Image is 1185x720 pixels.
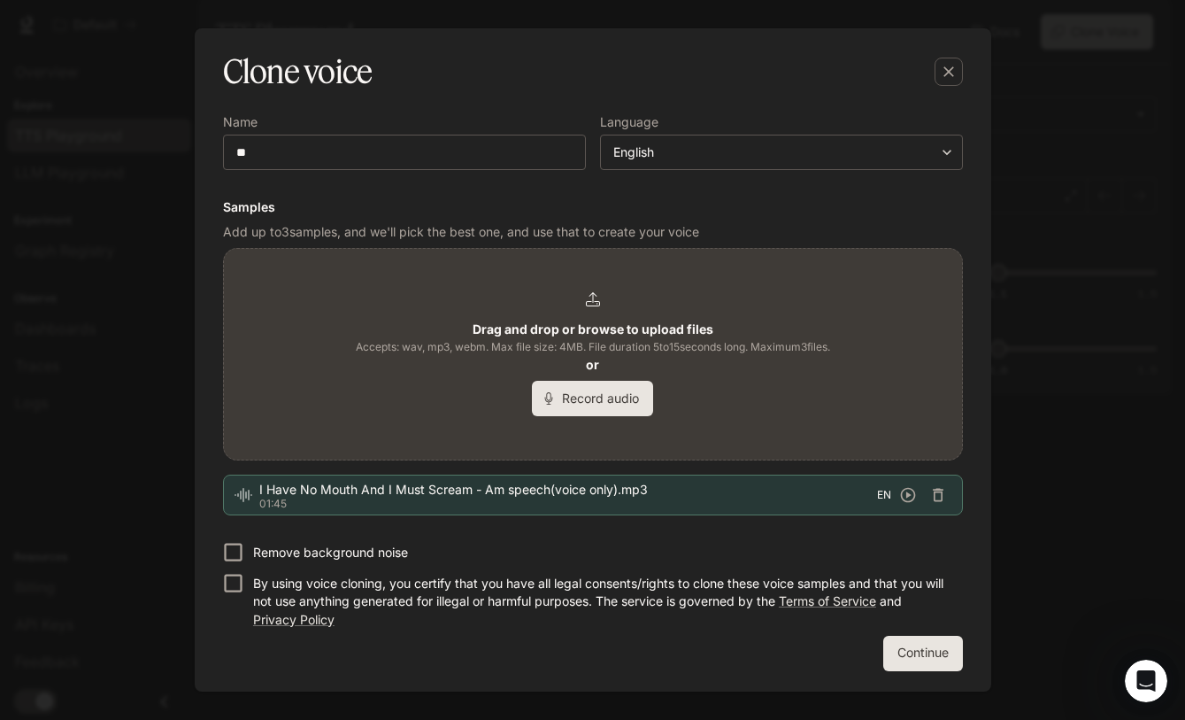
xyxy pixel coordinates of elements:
[253,612,335,627] a: Privacy Policy
[586,357,599,372] b: or
[223,198,963,216] h6: Samples
[259,481,877,499] span: I Have No Mouth And I Must Scream - Am speech(voice only).mp3
[613,143,934,161] div: English
[473,321,713,337] b: Drag and drop or browse to upload files
[1125,660,1167,702] iframe: Intercom live chat
[223,50,373,94] h5: Clone voice
[779,593,876,608] a: Terms of Service
[601,143,962,161] div: English
[877,486,891,504] span: EN
[883,636,963,671] button: Continue
[259,499,877,509] p: 01:45
[223,223,963,241] p: Add up to 3 samples, and we'll pick the best one, and use that to create your voice
[253,575,949,628] p: By using voice cloning, you certify that you have all legal consents/rights to clone these voice ...
[532,381,653,416] button: Record audio
[253,544,408,561] p: Remove background noise
[223,116,258,128] p: Name
[600,116,658,128] p: Language
[356,338,830,356] span: Accepts: wav, mp3, webm. Max file size: 4MB. File duration 5 to 15 seconds long. Maximum 3 files.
